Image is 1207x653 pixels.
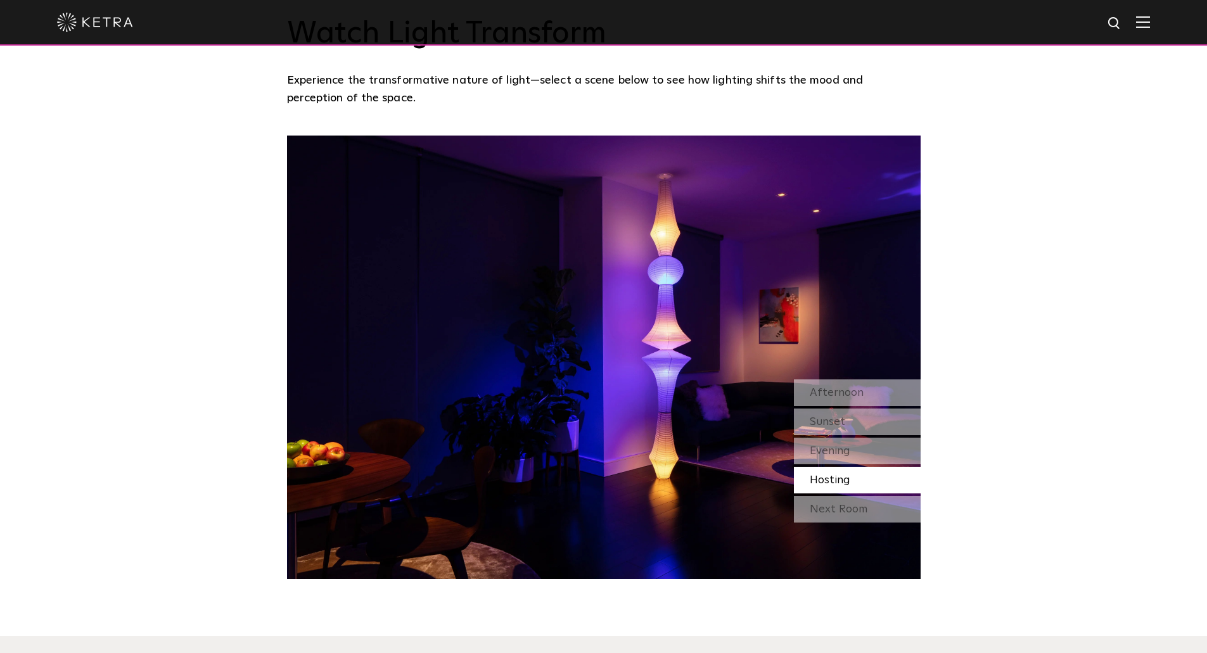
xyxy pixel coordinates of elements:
[810,474,850,486] span: Hosting
[57,13,133,32] img: ketra-logo-2019-white
[810,416,845,428] span: Sunset
[1107,16,1123,32] img: search icon
[810,445,850,457] span: Evening
[1136,16,1150,28] img: Hamburger%20Nav.svg
[287,72,914,108] p: Experience the transformative nature of light—select a scene below to see how lighting shifts the...
[794,496,921,523] div: Next Room
[810,387,864,398] span: Afternoon
[287,136,921,579] img: SS_HBD_LivingRoom_Desktop_04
